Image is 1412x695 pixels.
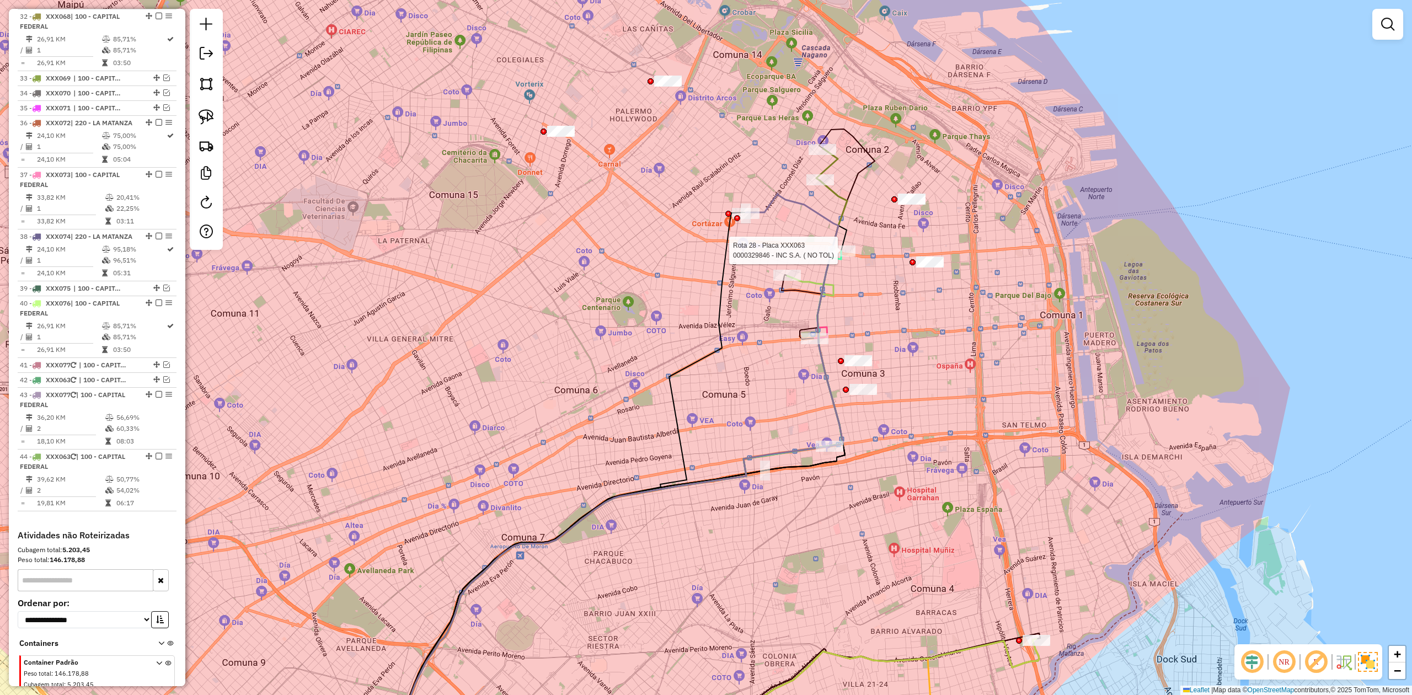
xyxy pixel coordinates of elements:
[73,88,124,98] span: 100 - CAPITAL FEDERAL
[19,638,144,649] span: Containers
[113,344,166,355] td: 03:50
[36,216,105,227] td: 33,82 KM
[113,34,166,45] td: 85,71%
[36,485,105,496] td: 2
[26,246,33,253] i: Distância Total
[163,74,170,81] em: Visualizar rota
[20,284,71,292] span: 39 -
[20,12,120,30] span: 32 -
[113,45,166,56] td: 85,71%
[20,45,25,56] td: /
[156,119,162,126] em: Finalizar rota
[18,530,176,541] h4: Atividades não Roteirizadas
[20,170,120,189] span: 37 -
[36,203,105,214] td: 1
[1335,653,1352,671] img: Fluxo de ruas
[46,12,71,20] span: XXX068
[105,425,114,432] i: % de utilização da cubagem
[116,192,172,203] td: 20,41%
[36,423,105,434] td: 2
[165,119,172,126] em: Opções
[46,361,71,369] span: XXX077
[20,423,25,434] td: /
[18,596,176,610] label: Ordenar por:
[46,232,71,240] span: XXX074
[24,681,64,688] span: Cubagem total
[156,171,162,178] em: Finalizar rota
[64,681,66,688] span: :
[20,299,120,317] span: | 100 - CAPITAL FEDERAL
[46,104,71,112] span: XXX071
[20,376,76,384] span: 42 -
[113,255,166,266] td: 96,51%
[167,36,174,42] i: Rota otimizada
[153,89,160,96] em: Alterar sequência das rotas
[102,132,110,139] i: % de utilização do peso
[71,377,76,383] i: Veículo já utilizado nesta sessão
[195,13,217,38] a: Nova sessão e pesquisa
[62,546,90,554] strong: 5.203,45
[36,141,101,152] td: 1
[71,119,132,127] span: | 220 - LA MATANZA
[36,244,101,255] td: 24,10 KM
[20,170,120,189] span: | 100 - CAPITAL FEDERAL
[26,323,33,329] i: Distância Total
[46,376,71,384] span: XXX063
[105,476,114,483] i: % de utilização do peso
[1211,686,1213,694] span: |
[36,320,101,332] td: 26,91 KM
[36,344,101,355] td: 26,91 KM
[26,425,33,432] i: Total de Atividades
[199,138,214,153] img: Criar rota
[195,162,217,187] a: Criar modelo
[71,232,132,240] span: | 220 - LA MATANZA
[46,170,71,179] span: XXX073
[46,89,71,97] span: XXX070
[46,452,71,461] span: XXX063
[547,126,575,137] div: Atividade não roteirizada - CENCOSUD S.A. (PLAYO) - VEA CORDOBA EMPINADA LA ENTRADA
[116,203,172,214] td: 22,25%
[20,452,125,471] span: | 100 - CAPITAL FEDERAL
[26,205,33,212] i: Total de Atividades
[20,391,125,409] span: 43 -
[1394,664,1401,677] span: −
[102,47,110,54] i: % de utilização da cubagem
[36,45,101,56] td: 1
[46,299,71,307] span: XXX076
[20,232,132,240] span: 38 -
[156,391,162,398] em: Finalizar rota
[26,194,33,201] i: Distância Total
[18,545,176,555] div: Cubagem total:
[153,104,160,111] em: Alterar sequência das rotas
[195,42,217,67] a: Exportar sessão
[102,323,110,329] i: % de utilização do peso
[24,657,143,667] span: Container Padrão
[20,104,71,112] span: 35 -
[156,300,162,306] em: Finalizar rota
[20,216,25,227] td: =
[20,203,25,214] td: /
[116,498,172,509] td: 06:17
[36,474,105,485] td: 39,62 KM
[165,171,172,178] em: Opções
[116,412,172,423] td: 56,69%
[20,74,71,82] span: 33 -
[26,414,33,421] i: Distância Total
[105,194,114,201] i: % de utilização do peso
[1389,662,1405,679] a: Zoom out
[153,74,160,81] em: Alterar sequência das rotas
[20,268,25,279] td: =
[105,487,114,494] i: % de utilização da cubagem
[105,500,111,506] i: Tempo total em rota
[67,681,94,688] span: 5.203,45
[163,89,170,96] em: Visualizar rota
[102,346,108,353] i: Tempo total em rota
[113,268,166,279] td: 05:31
[102,156,108,163] i: Tempo total em rota
[36,332,101,343] td: 1
[146,391,152,398] em: Alterar sequência das rotas
[165,300,172,306] em: Opções
[73,73,124,83] span: 100 - CAPITAL FEDERAL
[113,244,166,255] td: 95,18%
[36,412,105,423] td: 36,20 KM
